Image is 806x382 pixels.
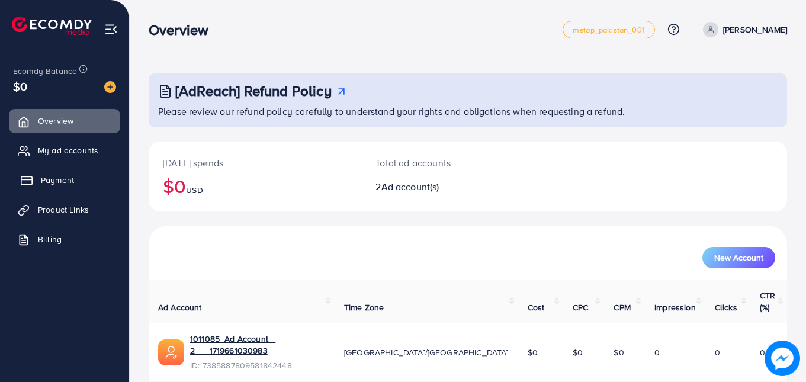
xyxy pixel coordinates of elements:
[38,145,98,156] span: My ad accounts
[9,109,120,133] a: Overview
[12,17,92,35] img: logo
[13,78,27,95] span: $0
[158,339,184,365] img: ic-ads-acc.e4c84228.svg
[13,65,77,77] span: Ecomdy Balance
[573,346,583,358] span: $0
[614,346,624,358] span: $0
[765,341,800,376] img: image
[381,180,439,193] span: Ad account(s)
[528,301,545,313] span: Cost
[760,290,775,313] span: CTR (%)
[614,301,630,313] span: CPM
[573,26,645,34] span: metap_pakistan_001
[163,175,347,197] h2: $0
[375,156,507,170] p: Total ad accounts
[528,346,538,358] span: $0
[163,156,347,170] p: [DATE] spends
[38,115,73,127] span: Overview
[563,21,655,38] a: metap_pakistan_001
[344,301,384,313] span: Time Zone
[190,359,325,371] span: ID: 7385887809581842448
[149,21,218,38] h3: Overview
[190,333,325,357] a: 1011085_Ad Account _ 2___1719661030983
[9,198,120,222] a: Product Links
[573,301,588,313] span: CPC
[714,253,763,262] span: New Account
[375,181,507,192] h2: 2
[715,346,720,358] span: 0
[654,346,660,358] span: 0
[9,168,120,192] a: Payment
[760,346,765,358] span: 0
[158,104,780,118] p: Please review our refund policy carefully to understand your rights and obligations when requesti...
[175,82,332,99] h3: [AdReach] Refund Policy
[104,81,116,93] img: image
[104,23,118,36] img: menu
[344,346,509,358] span: [GEOGRAPHIC_DATA]/[GEOGRAPHIC_DATA]
[698,22,787,37] a: [PERSON_NAME]
[654,301,696,313] span: Impression
[702,247,775,268] button: New Account
[9,139,120,162] a: My ad accounts
[723,23,787,37] p: [PERSON_NAME]
[9,227,120,251] a: Billing
[38,204,89,216] span: Product Links
[186,184,203,196] span: USD
[715,301,737,313] span: Clicks
[158,301,202,313] span: Ad Account
[38,233,62,245] span: Billing
[41,174,74,186] span: Payment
